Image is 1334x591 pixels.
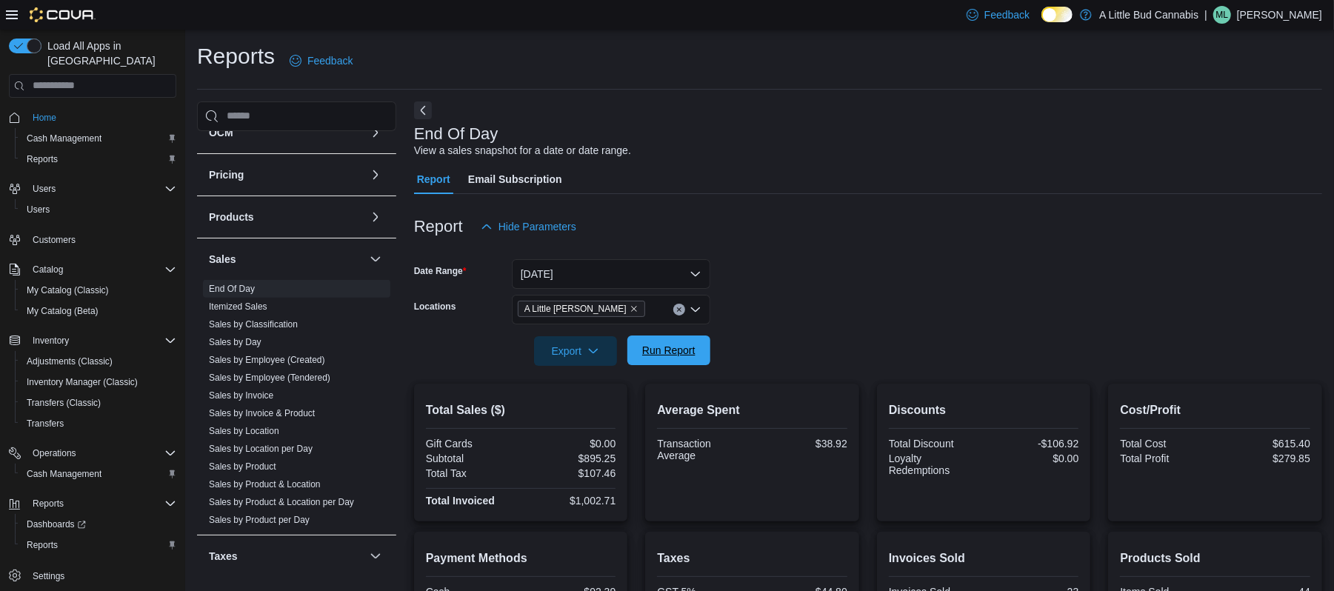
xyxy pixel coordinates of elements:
[15,149,182,170] button: Reports
[209,478,321,490] span: Sales by Product & Location
[27,566,176,584] span: Settings
[27,180,61,198] button: Users
[209,318,298,330] span: Sales by Classification
[27,518,86,530] span: Dashboards
[414,218,463,236] h3: Report
[690,304,701,315] button: Open list of options
[27,355,113,367] span: Adjustments (Classic)
[27,418,64,430] span: Transfers
[21,394,176,412] span: Transfers (Classic)
[1216,6,1229,24] span: ML
[889,550,1079,567] h2: Invoices Sold
[27,332,176,350] span: Inventory
[417,164,450,194] span: Report
[209,549,238,564] h3: Taxes
[21,130,176,147] span: Cash Management
[15,464,182,484] button: Cash Management
[27,133,101,144] span: Cash Management
[987,438,1078,450] div: -$106.92
[367,208,384,226] button: Products
[3,443,182,464] button: Operations
[33,335,69,347] span: Inventory
[498,219,576,234] span: Hide Parameters
[27,567,70,585] a: Settings
[15,413,182,434] button: Transfers
[15,280,182,301] button: My Catalog (Classic)
[209,355,325,365] a: Sales by Employee (Created)
[3,330,182,351] button: Inventory
[426,550,616,567] h2: Payment Methods
[27,261,176,278] span: Catalog
[1099,6,1198,24] p: A Little Bud Cannabis
[21,394,107,412] a: Transfers (Classic)
[3,493,182,514] button: Reports
[21,373,144,391] a: Inventory Manager (Classic)
[1213,6,1231,24] div: Mikey Lunn
[414,265,467,277] label: Date Range
[889,438,981,450] div: Total Discount
[15,372,182,393] button: Inventory Manager (Classic)
[524,495,616,507] div: $1,002.71
[21,302,104,320] a: My Catalog (Beta)
[3,259,182,280] button: Catalog
[3,178,182,199] button: Users
[209,210,364,224] button: Products
[984,7,1030,22] span: Feedback
[1218,438,1310,450] div: $615.40
[209,167,364,182] button: Pricing
[21,415,176,433] span: Transfers
[1120,453,1212,464] div: Total Profit
[475,212,582,241] button: Hide Parameters
[209,210,254,224] h3: Products
[33,264,63,276] span: Catalog
[1041,7,1073,22] input: Dark Mode
[21,373,176,391] span: Inventory Manager (Classic)
[414,301,456,313] label: Locations
[209,167,244,182] h3: Pricing
[367,124,384,141] button: OCM
[209,407,315,419] span: Sales by Invoice & Product
[524,453,616,464] div: $895.25
[27,231,81,249] a: Customers
[524,438,616,450] div: $0.00
[987,453,1078,464] div: $0.00
[27,444,82,462] button: Operations
[756,438,847,450] div: $38.92
[367,166,384,184] button: Pricing
[15,128,182,149] button: Cash Management
[21,536,64,554] a: Reports
[414,143,631,158] div: View a sales snapshot for a date or date range.
[889,401,1079,419] h2: Discounts
[524,467,616,479] div: $107.46
[657,401,847,419] h2: Average Spent
[3,229,182,250] button: Customers
[33,112,56,124] span: Home
[209,283,255,295] span: End Of Day
[21,130,107,147] a: Cash Management
[426,438,518,450] div: Gift Cards
[33,498,64,510] span: Reports
[15,535,182,555] button: Reports
[1218,453,1310,464] div: $279.85
[27,376,138,388] span: Inventory Manager (Classic)
[209,372,330,384] span: Sales by Employee (Tendered)
[27,109,62,127] a: Home
[27,153,58,165] span: Reports
[209,337,261,347] a: Sales by Day
[33,570,64,582] span: Settings
[197,41,275,71] h1: Reports
[27,332,75,350] button: Inventory
[209,425,279,437] span: Sales by Location
[41,39,176,68] span: Load All Apps in [GEOGRAPHIC_DATA]
[209,549,364,564] button: Taxes
[3,107,182,128] button: Home
[512,259,710,289] button: [DATE]
[209,390,273,401] a: Sales by Invoice
[209,354,325,366] span: Sales by Employee (Created)
[426,467,518,479] div: Total Tax
[21,353,119,370] a: Adjustments (Classic)
[209,390,273,401] span: Sales by Invoice
[657,550,847,567] h2: Taxes
[15,393,182,413] button: Transfers (Classic)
